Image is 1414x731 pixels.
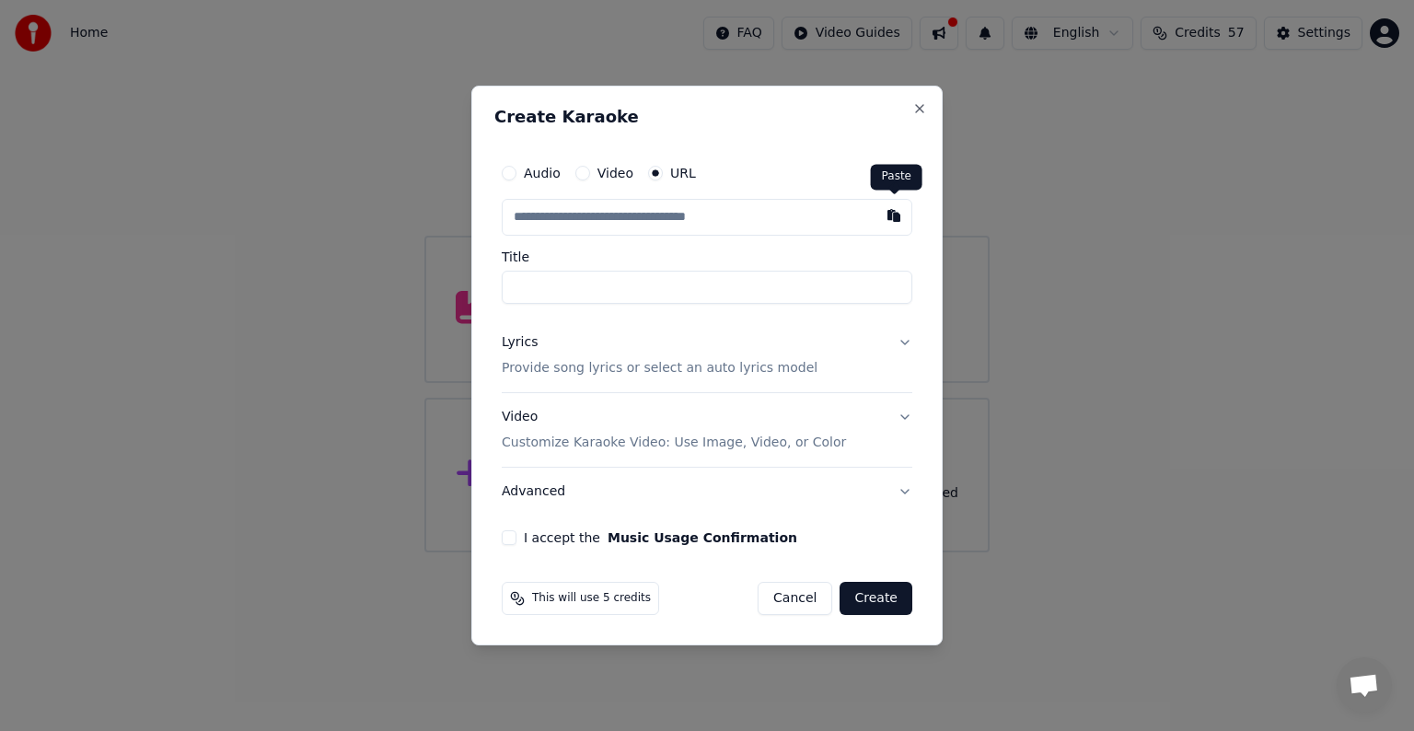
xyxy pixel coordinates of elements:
[524,531,797,544] label: I accept the
[502,359,817,377] p: Provide song lyrics or select an auto lyrics model
[608,531,797,544] button: I accept the
[524,167,561,180] label: Audio
[502,393,912,467] button: VideoCustomize Karaoke Video: Use Image, Video, or Color
[758,582,832,615] button: Cancel
[670,167,696,180] label: URL
[502,408,846,452] div: Video
[502,250,912,263] label: Title
[502,434,846,452] p: Customize Karaoke Video: Use Image, Video, or Color
[502,319,912,392] button: LyricsProvide song lyrics or select an auto lyrics model
[871,164,922,190] div: Paste
[502,333,538,352] div: Lyrics
[494,109,920,125] h2: Create Karaoke
[502,468,912,516] button: Advanced
[597,167,633,180] label: Video
[532,591,651,606] span: This will use 5 credits
[840,582,912,615] button: Create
